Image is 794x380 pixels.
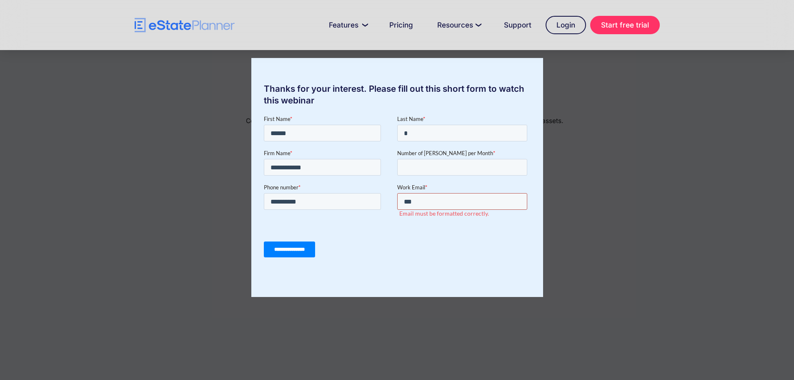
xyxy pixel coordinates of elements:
a: Login [546,16,586,34]
a: Features [319,17,375,33]
iframe: Form 0 [264,115,531,272]
a: Resources [427,17,490,33]
a: Support [494,17,541,33]
a: Pricing [379,17,423,33]
a: Start free trial [590,16,660,34]
div: Thanks for your interest. Please fill out this short form to watch this webinar [251,83,543,106]
a: home [135,18,235,33]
